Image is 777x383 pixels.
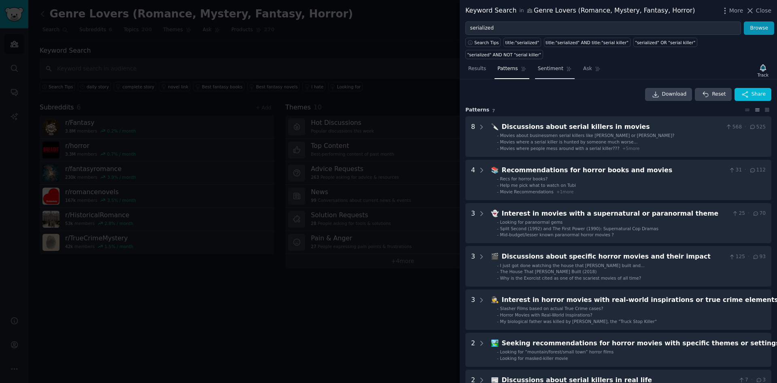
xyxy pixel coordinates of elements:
[491,210,499,217] span: 👻
[725,124,742,131] span: 568
[497,182,499,188] div: -
[471,252,475,281] div: 3
[500,133,675,138] span: Movies about businessmen serial killers like [PERSON_NAME] or [PERSON_NAME]?
[502,209,729,219] div: Interest in movies with a supernatural or paranormal theme
[497,226,499,231] div: -
[580,62,603,79] a: Ask
[519,7,524,15] span: in
[500,312,592,317] span: Horror Movies with Real-World Inspirations?
[500,306,603,311] span: Slasher Films based on actual True Crime cases?
[756,6,771,15] span: Close
[497,145,499,151] div: -
[745,167,746,174] span: ·
[491,339,499,347] span: 🏞️
[538,65,563,73] span: Sentiment
[465,21,741,35] input: Try a keyword related to your business
[497,65,518,73] span: Patterns
[500,139,638,144] span: Movies where a serial killer is hunted by someone much worse...
[505,40,539,45] div: title:"serialized"
[535,62,575,79] a: Sentiment
[497,269,499,274] div: -
[633,38,697,47] a: "serialized" OR "serial killer"
[635,40,695,45] div: "serialized" OR "serial killer"
[622,146,640,151] span: + 5 more
[748,253,749,261] span: ·
[471,209,475,238] div: 3
[500,269,597,274] span: The House That [PERSON_NAME] Built (2018)
[471,165,475,195] div: 4
[645,88,692,101] a: Download
[471,295,475,324] div: 3
[732,210,745,217] span: 25
[500,189,554,194] span: Movie Recommendations
[474,40,499,45] span: Search Tips
[465,107,489,114] span: Pattern s
[497,263,499,268] div: -
[497,189,499,195] div: -
[465,62,489,79] a: Results
[752,253,766,261] span: 93
[758,72,769,78] div: Track
[500,319,657,324] span: My biological father was killed by [PERSON_NAME], the "Truck Stop Killer"
[492,108,495,113] span: 7
[752,91,766,98] span: Share
[500,263,645,268] span: I just got done watching the house that [PERSON_NAME] built and...
[500,220,563,225] span: Looking for paranormal gems
[744,21,774,35] button: Browse
[752,210,766,217] span: 70
[745,124,746,131] span: ·
[503,38,541,47] a: title:"serialized"
[500,176,548,181] span: Recs for horror books?
[500,356,568,361] span: Looking for masked-killer movie
[468,65,486,73] span: Results
[583,65,592,73] span: Ask
[502,122,723,132] div: Discussions about serial killers in movies
[662,91,687,98] span: Download
[467,52,541,58] div: "serialized" AND NOT "serial killer"
[465,6,695,16] div: Keyword Search Genre Lovers (Romance, Mystery, Fantasy, Horror)
[729,6,743,15] span: More
[465,38,501,47] button: Search Tips
[497,232,499,238] div: -
[749,124,766,131] span: 525
[748,210,749,217] span: ·
[497,306,499,311] div: -
[546,40,628,45] div: title:"serialized" AND title:"serial killer"
[728,253,745,261] span: 125
[500,349,614,354] span: Looking for “mountain/forest/small town” horror films
[721,6,743,15] button: More
[500,226,658,231] span: Split Second (1992) and The First Power (1990): Supernatural Cop Dramas
[500,146,620,151] span: Movies where people mess around with a serial killer???
[695,88,731,101] button: Reset
[749,167,766,174] span: 112
[495,62,529,79] a: Patterns
[497,275,499,281] div: -
[502,252,726,262] div: Discussions about specific horror movies and their impact
[491,296,499,304] span: 🕵️‍♂️
[497,319,499,324] div: -
[728,167,742,174] span: 31
[497,219,499,225] div: -
[465,50,543,59] a: "serialized" AND NOT "serial killer"
[491,252,499,260] span: 🎬
[500,183,576,188] span: Help me pick what to watch on Tubi
[471,122,475,151] div: 8
[755,62,771,79] button: Track
[497,312,499,318] div: -
[497,139,499,145] div: -
[491,123,499,131] span: 🔪
[746,6,771,15] button: Close
[500,276,641,280] span: Why is the Exorcist cited as one of the scariest movies of all time?
[502,165,726,175] div: Recommendations for horror books and movies
[471,338,475,361] div: 2
[500,232,614,237] span: Mid-budget/lesser known paranormal horror movies ?
[544,38,631,47] a: title:"serialized" AND title:"serial killer"
[497,133,499,138] div: -
[497,349,499,355] div: -
[497,176,499,182] div: -
[712,91,726,98] span: Reset
[491,166,499,174] span: 📚
[497,355,499,361] div: -
[735,88,771,101] button: Share
[556,189,574,194] span: + 1 more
